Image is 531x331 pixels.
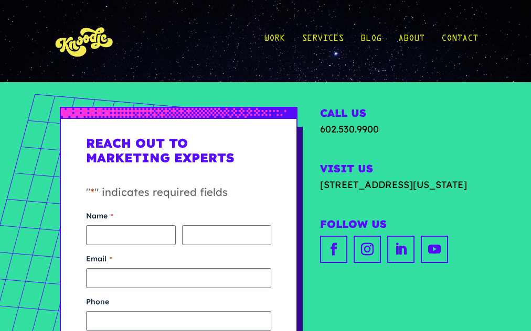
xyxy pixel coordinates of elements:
img: px-grad-blue-short.svg [61,108,296,117]
a: Work [264,17,285,65]
label: Email [86,253,271,264]
img: KnoLogo(yellow) [53,17,116,65]
a: Services [302,17,344,65]
label: Phone [86,296,271,307]
legend: Name [86,211,113,221]
a: 602.530.9900 [320,123,379,135]
h2: Follow Us [320,218,471,233]
h2: Visit Us [320,162,471,178]
h2: Call Us [320,107,471,122]
a: instagram [354,236,381,263]
a: facebook [320,236,347,263]
a: About [398,17,424,65]
a: [STREET_ADDRESS][US_STATE] [320,178,471,192]
a: Blog [360,17,381,65]
a: Contact [441,17,478,65]
h1: Reach Out to Marketing Experts [86,136,271,174]
a: linkedin [387,236,415,263]
a: youtube [421,236,448,263]
p: " " indicates required fields [86,184,271,211]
